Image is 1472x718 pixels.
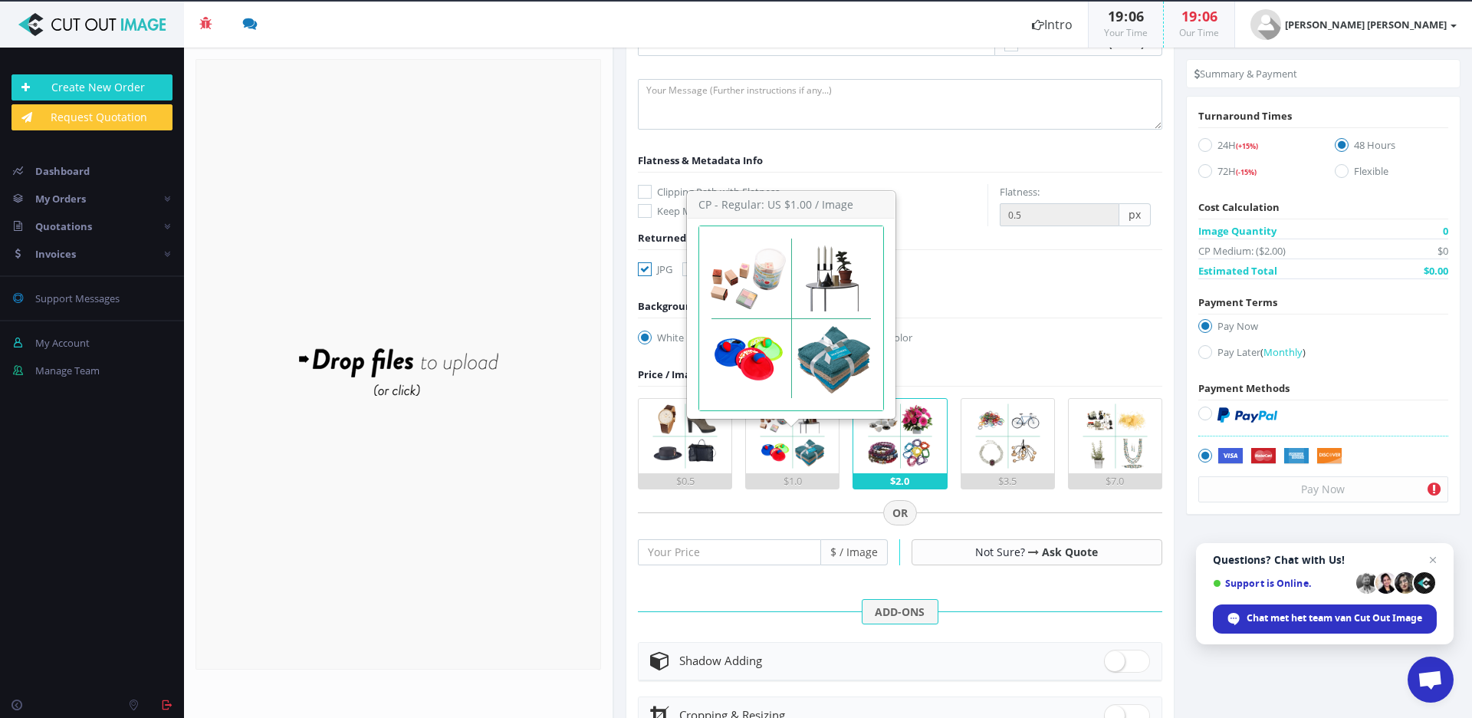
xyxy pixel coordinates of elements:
span: Payment Methods [1198,381,1290,395]
img: Securely by Stripe [1217,448,1342,465]
label: Flatness: [1000,184,1040,199]
input: Your Price [638,539,821,565]
img: 5.png [1078,399,1152,473]
span: $0 [1437,243,1448,259]
div: Choose Image Complexity [638,367,833,382]
label: PNG [682,262,722,277]
h3: CP - Regular: US $1.00 / Image [688,192,895,219]
span: 19 [1181,7,1197,25]
label: Color [869,330,912,345]
label: Pay Now [1198,318,1448,339]
span: : [1197,7,1202,25]
label: White [638,330,684,345]
label: Flexible [1335,163,1448,184]
span: Support is Online. [1213,578,1351,589]
span: (+15%) [1236,141,1258,151]
a: Request Quotation [11,104,172,130]
span: My Account [35,336,90,350]
span: Support Messages [35,291,120,305]
a: Ask Quote [1042,545,1098,559]
small: Our Time [1179,26,1219,39]
img: 2.png [699,226,883,410]
span: Questions? Chat with Us! [1213,554,1437,566]
img: PayPal [1217,407,1277,423]
img: Cut Out Image [11,13,172,36]
img: 4.png [971,399,1045,473]
label: Clipping Path with Flatness [638,184,987,199]
div: $3.5 [961,473,1054,489]
strong: [PERSON_NAME] [PERSON_NAME] [1285,18,1447,31]
span: Image Quantity [1198,223,1276,239]
label: Keep My Metadata - [638,203,987,219]
label: 72H [1198,163,1312,184]
label: 48 Hours [1335,137,1448,158]
span: Manage Team [35,364,100,377]
span: 06 [1202,7,1217,25]
span: My Orders [35,192,86,206]
a: Intro [1017,2,1088,48]
div: $1.0 [746,473,839,489]
span: $0.00 [1424,263,1448,278]
div: $0.5 [639,473,731,489]
div: Chat met het team van Cut Out Image [1213,604,1437,634]
div: Open de chat [1408,657,1454,703]
span: (-15%) [1236,167,1257,177]
a: Create New Order [11,74,172,100]
span: Payment Terms [1198,295,1277,309]
span: Not Sure? [975,545,1025,559]
a: [PERSON_NAME] [PERSON_NAME] [1235,2,1472,48]
img: 3.png [863,399,938,473]
span: Flatness & Metadata Info [638,153,763,167]
a: (Monthly) [1260,345,1306,359]
span: Returned File Format [638,231,745,245]
span: CP Medium: ($2.00) [1198,243,1286,259]
span: : [1123,7,1129,25]
span: 19 [1108,7,1123,25]
span: 0 [1443,223,1448,239]
span: Estimated Total [1198,263,1277,278]
span: Quotations [35,219,92,233]
a: (-15%) [1236,164,1257,178]
li: Summary & Payment [1194,66,1297,81]
label: JPG [638,262,672,277]
label: Pay Later [1198,344,1448,365]
span: Shadow Adding [679,653,762,668]
span: ADD-ONS [862,599,938,625]
a: (+15%) [1236,138,1258,152]
span: OR [883,500,917,526]
span: Monthly [1263,345,1303,359]
span: Chat sluiten [1424,551,1442,569]
img: 1.png [648,399,722,473]
span: 06 [1129,7,1144,25]
span: px [1119,203,1151,226]
span: Turnaround Times [1198,109,1292,123]
div: Background Options: [638,298,743,314]
img: 2.png [755,399,830,473]
small: Your Time [1104,26,1148,39]
span: Dashboard [35,164,90,178]
span: Invoices [35,247,76,261]
span: Chat met het team van Cut Out Image [1247,611,1422,625]
div: $7.0 [1069,473,1161,489]
label: 24H [1198,137,1312,158]
div: $2.0 [853,473,946,489]
span: Price / Image: [638,367,705,381]
span: Cost Calculation [1198,200,1280,214]
span: $ / Image [821,539,888,565]
img: user_default.jpg [1250,9,1281,40]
